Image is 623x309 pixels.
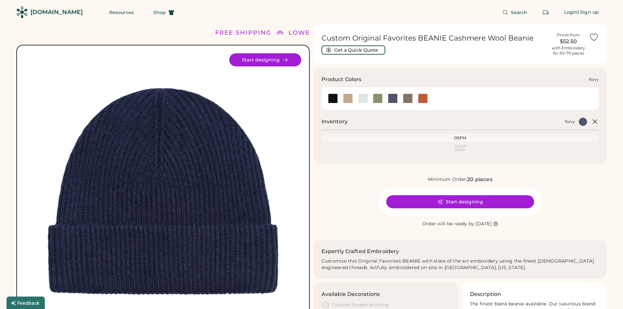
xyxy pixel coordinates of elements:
iframe: Front Chat [592,280,620,308]
h3: Available Decorations [321,290,380,298]
h2: Expertly Crafted Embroidery [321,248,399,255]
div: | Sign up [578,9,599,16]
div: FREE SHIPPING [215,28,271,37]
button: Shop [146,6,182,19]
button: Start designing [386,195,534,208]
div: Minimum Order: [428,176,467,183]
button: Start designing [229,53,301,66]
div: Navy [565,119,575,124]
div: $52.50 [552,38,585,45]
div: Login [564,9,578,16]
div: Order will be ready by [422,221,475,227]
div: [DATE] [476,221,492,227]
div: Custom Screen printing [332,302,389,308]
div: [DOMAIN_NAME] [30,8,83,16]
h3: Description [470,290,501,298]
h2: Inventory [321,118,348,126]
button: Get a Quick Quote [321,45,385,55]
div: 20 pieces [467,176,492,183]
div: Customize this Original Favorites BEANIE with state of the art embroidery using the finest [DEMOG... [321,258,599,271]
h1: Custom Original Favorites BEANIE Cashmere Wool Beanie [321,34,548,43]
div: Out of Stock [324,145,597,152]
div: LOWER 48 STATES [288,28,355,37]
span: Search [511,10,528,15]
div: with Embroidery for 50-79 pieces [552,45,585,56]
span: Shop [153,10,166,15]
div: Navy [589,77,599,82]
h3: Product Colors [321,76,362,83]
div: Prices from [557,32,580,38]
button: Search [494,6,535,19]
button: Retrieve an order [539,6,552,19]
button: Resources [101,6,142,19]
img: Rendered Logo - Screens [16,7,28,18]
div: OSFM [324,135,597,141]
